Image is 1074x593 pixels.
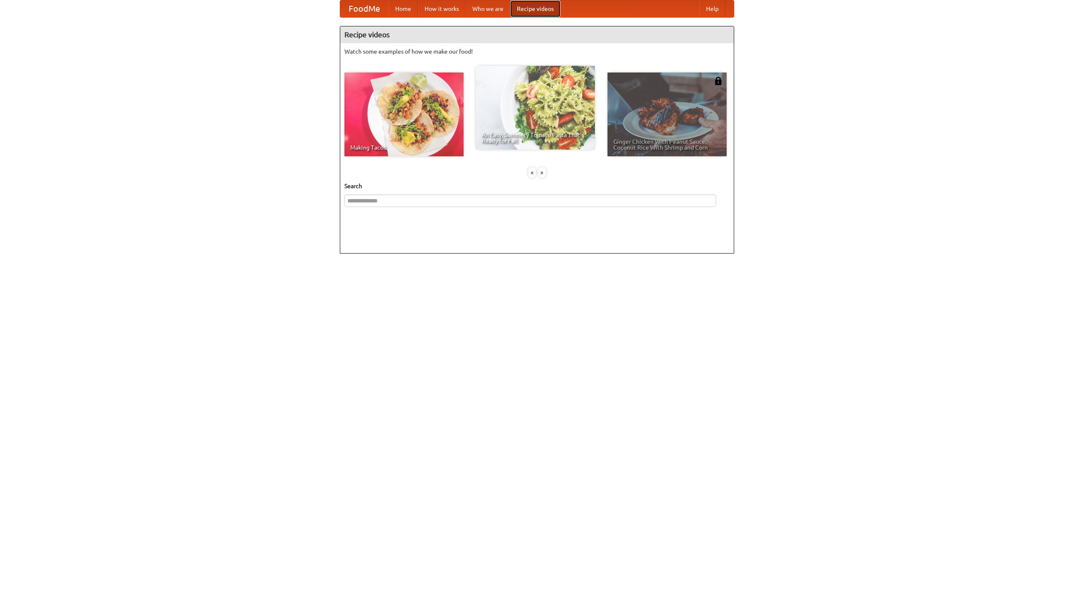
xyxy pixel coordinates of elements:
p: Watch some examples of how we make our food! [344,47,730,56]
a: FoodMe [340,0,388,17]
a: Home [388,0,418,17]
a: Recipe videos [510,0,560,17]
div: « [528,167,536,178]
a: Who we are [466,0,510,17]
span: An Easy, Summery Tomato Pasta That's Ready for Fall [482,132,589,144]
a: Making Tacos [344,73,464,156]
a: Help [699,0,725,17]
a: How it works [418,0,466,17]
img: 483408.png [714,77,722,85]
h4: Recipe videos [340,26,734,43]
h5: Search [344,182,730,190]
span: Making Tacos [350,145,458,150]
a: An Easy, Summery Tomato Pasta That's Ready for Fall [476,66,595,150]
div: » [538,167,546,178]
